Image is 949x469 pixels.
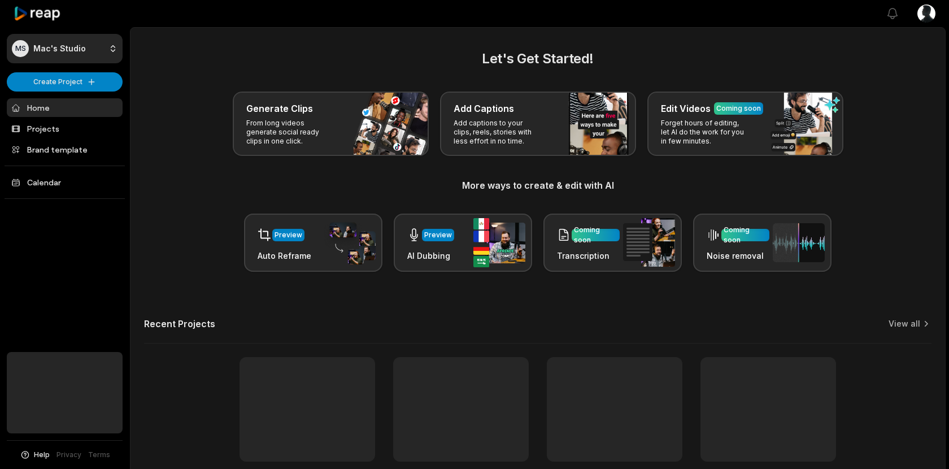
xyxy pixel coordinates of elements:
[424,230,452,240] div: Preview
[20,450,50,460] button: Help
[473,218,525,267] img: ai_dubbing.png
[454,102,514,115] h3: Add Captions
[144,318,215,329] h2: Recent Projects
[7,173,123,192] a: Calendar
[661,102,711,115] h3: Edit Videos
[258,250,311,262] h3: Auto Reframe
[246,102,313,115] h3: Generate Clips
[12,40,29,57] div: MS
[661,119,748,146] p: Forget hours of editing, let AI do the work for you in few minutes.
[324,221,376,265] img: auto_reframe.png
[716,103,761,114] div: Coming soon
[7,72,123,92] button: Create Project
[275,230,302,240] div: Preview
[889,318,920,329] a: View all
[7,119,123,138] a: Projects
[33,44,86,54] p: Mac's Studio
[454,119,541,146] p: Add captions to your clips, reels, stories with less effort in no time.
[246,119,334,146] p: From long videos generate social ready clips in one click.
[557,250,620,262] h3: Transcription
[88,450,110,460] a: Terms
[407,250,454,262] h3: AI Dubbing
[56,450,81,460] a: Privacy
[724,225,767,245] div: Coming soon
[773,223,825,262] img: noise_removal.png
[7,140,123,159] a: Brand template
[7,98,123,117] a: Home
[707,250,769,262] h3: Noise removal
[623,218,675,267] img: transcription.png
[144,49,931,69] h2: Let's Get Started!
[34,450,50,460] span: Help
[144,179,931,192] h3: More ways to create & edit with AI
[574,225,617,245] div: Coming soon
